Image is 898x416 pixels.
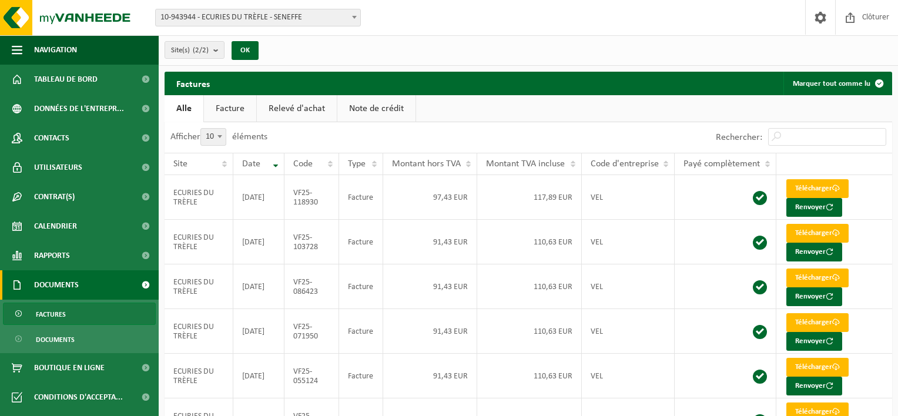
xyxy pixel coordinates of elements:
[34,212,77,241] span: Calendrier
[201,129,226,145] span: 10
[232,41,259,60] button: OK
[165,72,222,95] h2: Factures
[3,328,156,350] a: Documents
[477,309,581,354] td: 110,63 EUR
[233,309,284,354] td: [DATE]
[683,159,760,169] span: Payé complètement
[34,94,124,123] span: Données de l'entrepr...
[34,65,98,94] span: Tableau de bord
[477,264,581,309] td: 110,63 EUR
[786,198,842,217] button: Renvoyer
[284,220,340,264] td: VF25-103728
[339,264,383,309] td: Facture
[233,354,284,398] td: [DATE]
[716,133,762,142] label: Rechercher:
[786,287,842,306] button: Renvoyer
[582,264,675,309] td: VEL
[786,377,842,395] button: Renvoyer
[34,383,123,412] span: Conditions d'accepta...
[786,179,849,198] a: Télécharger
[477,354,581,398] td: 110,63 EUR
[284,354,340,398] td: VF25-055124
[165,309,233,354] td: ECURIES DU TRÈFLE
[293,159,313,169] span: Code
[165,220,233,264] td: ECURIES DU TRÈFLE
[339,220,383,264] td: Facture
[783,72,891,95] button: Marquer tout comme lu
[34,123,69,153] span: Contacts
[200,128,226,146] span: 10
[786,332,842,351] button: Renvoyer
[383,354,477,398] td: 91,43 EUR
[591,159,659,169] span: Code d'entreprise
[36,303,66,326] span: Factures
[339,354,383,398] td: Facture
[165,354,233,398] td: ECURIES DU TRÈFLE
[477,175,581,220] td: 117,89 EUR
[34,35,77,65] span: Navigation
[173,159,187,169] span: Site
[3,303,156,325] a: Factures
[193,46,209,54] count: (2/2)
[34,353,105,383] span: Boutique en ligne
[786,243,842,261] button: Renvoyer
[165,264,233,309] td: ECURIES DU TRÈFLE
[257,95,337,122] a: Relevé d'achat
[34,241,70,270] span: Rapports
[337,95,416,122] a: Note de crédit
[284,264,340,309] td: VF25-086423
[339,175,383,220] td: Facture
[156,9,360,26] span: 10-943944 - ECURIES DU TRÈFLE - SENEFFE
[383,264,477,309] td: 91,43 EUR
[34,153,82,182] span: Utilisateurs
[233,264,284,309] td: [DATE]
[392,159,461,169] span: Montant hors TVA
[34,182,75,212] span: Contrat(s)
[165,175,233,220] td: ECURIES DU TRÈFLE
[477,220,581,264] td: 110,63 EUR
[348,159,366,169] span: Type
[34,270,79,300] span: Documents
[582,220,675,264] td: VEL
[155,9,361,26] span: 10-943944 - ECURIES DU TRÈFLE - SENEFFE
[582,354,675,398] td: VEL
[165,41,224,59] button: Site(s)(2/2)
[582,175,675,220] td: VEL
[383,220,477,264] td: 91,43 EUR
[786,269,849,287] a: Télécharger
[786,224,849,243] a: Télécharger
[242,159,260,169] span: Date
[486,159,565,169] span: Montant TVA incluse
[339,309,383,354] td: Facture
[170,132,267,142] label: Afficher éléments
[204,95,256,122] a: Facture
[786,313,849,332] a: Télécharger
[233,220,284,264] td: [DATE]
[171,42,209,59] span: Site(s)
[786,358,849,377] a: Télécharger
[582,309,675,354] td: VEL
[233,175,284,220] td: [DATE]
[383,175,477,220] td: 97,43 EUR
[284,309,340,354] td: VF25-071950
[284,175,340,220] td: VF25-118930
[36,328,75,351] span: Documents
[383,309,477,354] td: 91,43 EUR
[165,95,203,122] a: Alle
